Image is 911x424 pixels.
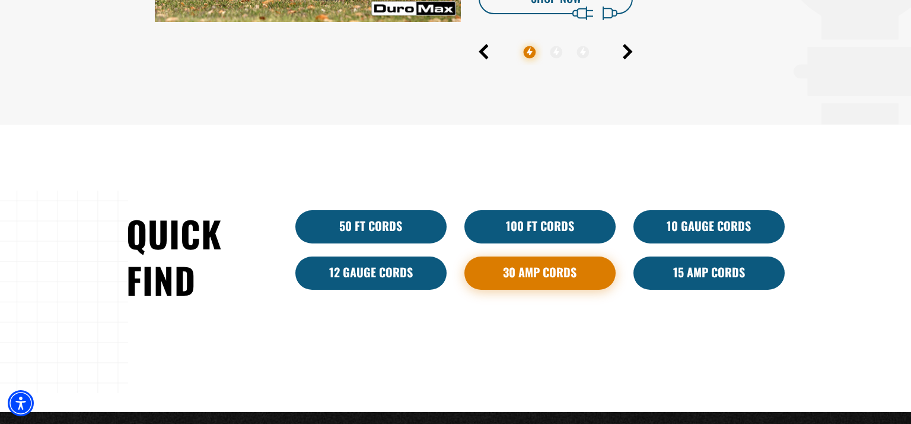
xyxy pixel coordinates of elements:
a: 50 ft cords [295,210,447,243]
a: 12 Gauge Cords [295,257,447,290]
button: Previous [479,44,489,59]
button: Next [623,44,633,59]
a: 100 Ft Cords [464,210,616,243]
a: 30 Amp Cords [464,257,616,290]
h2: Quick Find [126,210,278,303]
a: 15 Amp Cords [633,257,785,290]
div: Accessibility Menu [8,390,34,416]
a: 10 Gauge Cords [633,210,785,243]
